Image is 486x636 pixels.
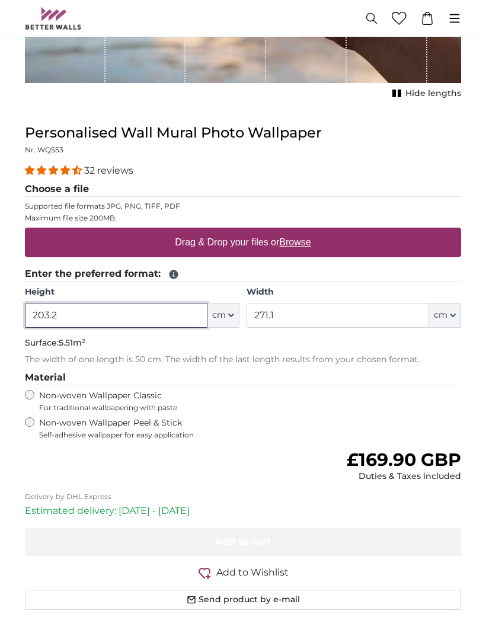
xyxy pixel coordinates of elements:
[216,565,289,580] span: Add to Wishlist
[25,123,461,142] h1: Personalised Wall Mural Photo Wallpaper
[405,88,461,100] span: Hide lengths
[279,237,311,247] u: Browse
[25,337,461,349] p: Surface:
[170,231,315,254] label: Drag & Drop your files or
[429,303,461,328] button: cm
[25,7,82,30] img: Betterwalls
[25,202,461,211] p: Supported file formats JPG, PNG, TIFF, PDF
[215,536,271,547] span: Add to cart
[434,309,447,321] span: cm
[212,309,226,321] span: cm
[25,145,63,154] span: Nr. WQ553
[347,449,461,471] span: £169.90 GBP
[347,471,461,482] div: Duties & Taxes included
[207,303,239,328] button: cm
[39,403,300,413] span: For traditional wallpapering with paste
[25,354,461,366] p: The width of one length is 50 cm. The width of the last length results from your chosen format.
[389,85,461,102] button: Hide lengths
[25,565,461,580] button: Add to Wishlist
[25,504,461,518] p: Estimated delivery: [DATE] - [DATE]
[25,267,461,282] legend: Enter the preferred format:
[39,390,300,413] label: Non-woven Wallpaper Classic
[25,182,461,197] legend: Choose a file
[25,370,461,385] legend: Material
[25,213,461,223] p: Maximum file size 200MB.
[39,430,337,440] span: Self-adhesive wallpaper for easy application
[25,528,461,556] button: Add to cart
[25,165,84,176] span: 4.31 stars
[25,286,239,298] label: Height
[25,492,461,501] p: Delivery by DHL Express
[39,417,337,440] label: Non-woven Wallpaper Peel & Stick
[25,590,461,610] button: Send product by e-mail
[247,286,461,298] label: Width
[84,165,133,176] span: 32 reviews
[59,337,85,348] span: 5.51m²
